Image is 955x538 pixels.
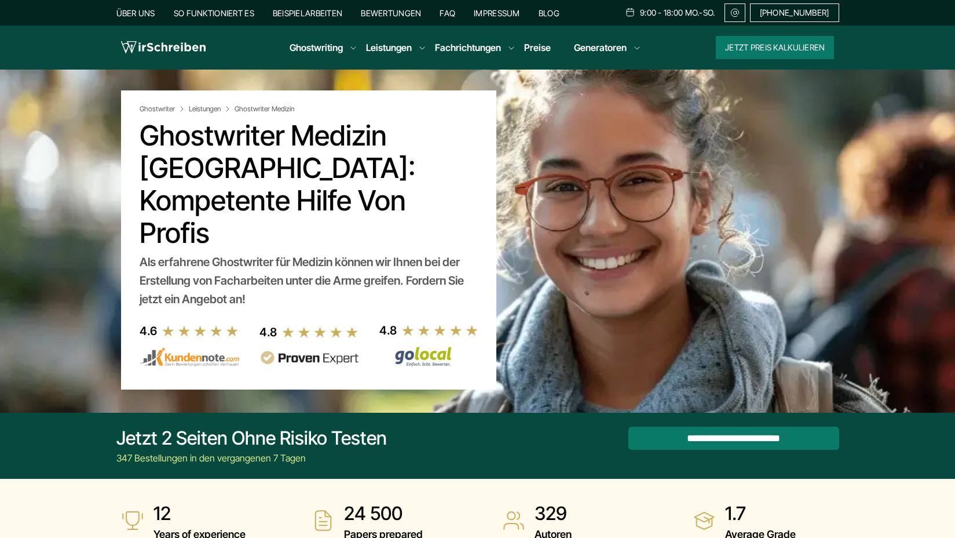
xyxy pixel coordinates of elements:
[140,104,186,114] a: Ghostwriter
[116,8,155,18] a: Über uns
[725,502,796,525] strong: 1.7
[259,351,359,365] img: provenexpert reviews
[162,325,239,337] img: stars
[693,509,716,532] img: Average Grade
[235,104,294,114] span: Ghostwriter Medizin
[140,119,478,249] h1: Ghostwriter Medizin [GEOGRAPHIC_DATA]: Kompetente Hilfe von Profis
[140,253,478,308] div: Als erfahrene Ghostwriter für Medizin können wir Ihnen bei der Erstellung von Facharbeiten unter ...
[401,324,479,337] img: stars
[440,8,455,18] a: FAQ
[116,451,387,465] div: 347 Bestellungen in den vergangenen 7 Tagen
[366,41,412,54] a: Leistungen
[189,104,232,114] a: Leistungen
[625,8,635,17] img: Schedule
[474,8,520,18] a: Impressum
[716,36,834,59] button: Jetzt Preis kalkulieren
[435,41,501,54] a: Fachrichtungen
[574,41,627,54] a: Generatoren
[312,509,335,532] img: Papers prepared
[535,502,572,525] strong: 329
[140,322,157,340] div: 4.6
[379,321,397,340] div: 4.8
[502,509,525,532] img: Autoren
[153,502,246,525] strong: 12
[290,41,343,54] a: Ghostwriting
[640,8,715,17] span: 9:00 - 18:00 Mo.-So.
[760,8,829,17] span: [PHONE_NUMBER]
[140,347,239,367] img: kundennote
[344,502,423,525] strong: 24 500
[121,39,206,56] img: logo wirschreiben
[174,8,254,18] a: So funktioniert es
[116,427,387,450] div: Jetzt 2 Seiten ohne Risiko testen
[259,323,277,341] div: 4.8
[379,346,479,367] img: Wirschreiben Bewertungen
[121,509,144,532] img: Years of experience
[361,8,421,18] a: Bewertungen
[273,8,342,18] a: Beispielarbeiten
[281,326,359,339] img: stars
[524,42,551,53] a: Preise
[539,8,559,18] a: Blog
[750,3,839,22] a: [PHONE_NUMBER]
[730,8,740,17] img: Email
